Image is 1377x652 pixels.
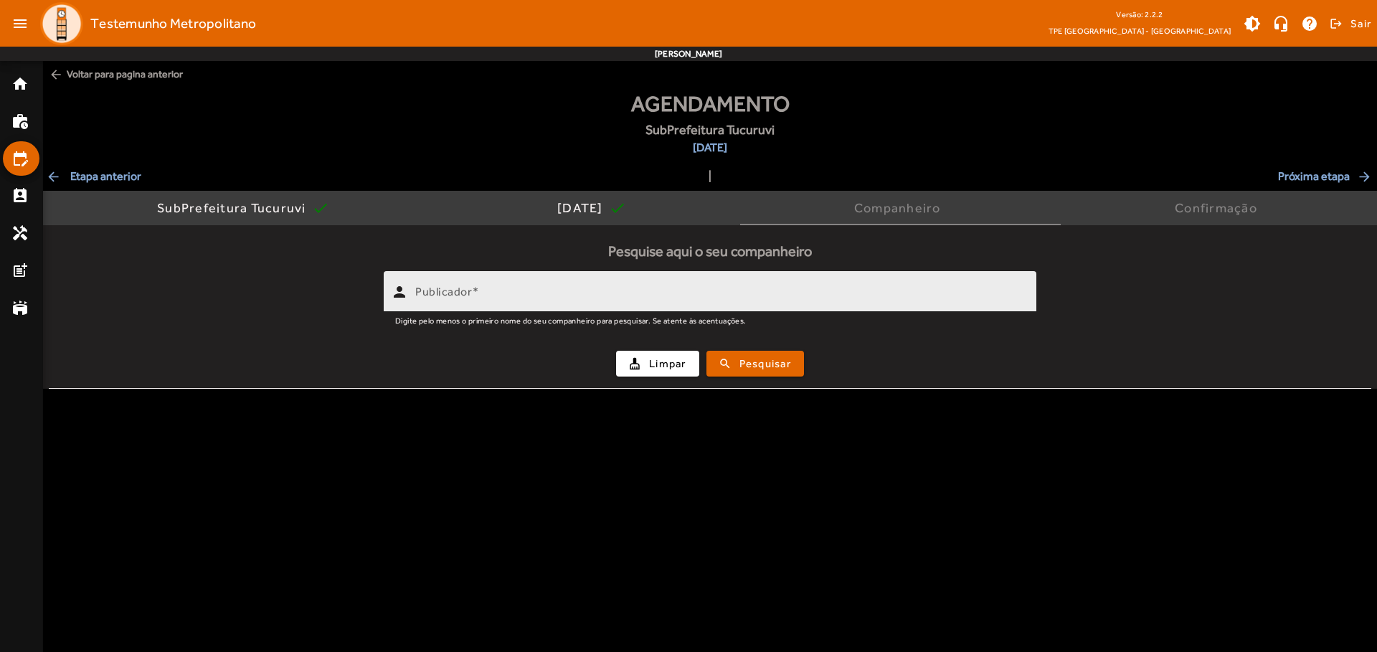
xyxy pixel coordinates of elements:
mat-icon: perm_contact_calendar [11,187,29,204]
span: [DATE] [645,139,775,156]
mat-label: Publicador [415,285,472,298]
span: Limpar [649,356,686,372]
mat-icon: home [11,75,29,93]
span: Etapa anterior [46,168,141,185]
span: Agendamento [631,88,790,120]
span: TPE [GEOGRAPHIC_DATA] - [GEOGRAPHIC_DATA] [1049,24,1231,38]
img: Logo TPE [40,2,83,45]
a: Testemunho Metropolitano [34,2,256,45]
span: Testemunho Metropolitano [90,12,256,35]
mat-icon: arrow_back [49,67,63,82]
mat-icon: arrow_back [46,169,63,184]
mat-icon: edit_calendar [11,150,29,167]
h5: Pesquise aqui o seu companheiro [49,242,1371,260]
div: [DATE] [557,201,609,215]
mat-icon: arrow_forward [1357,169,1374,184]
div: Versão: 2.2.2 [1049,6,1231,24]
mat-icon: handyman [11,225,29,242]
span: Sair [1350,12,1371,35]
div: Confirmação [1175,201,1263,215]
mat-icon: person [391,283,408,301]
mat-icon: check [312,199,329,217]
span: Pesquisar [739,356,791,372]
mat-icon: check [609,199,626,217]
span: Voltar para pagina anterior [43,61,1377,88]
mat-icon: post_add [11,262,29,279]
span: SubPrefeitura Tucuruvi [645,120,775,139]
mat-icon: stadium [11,299,29,316]
mat-hint: Digite pelo menos o primeiro nome do seu companheiro para pesquisar. Se atente às acentuações. [395,312,747,328]
div: Companheiro [854,201,947,215]
mat-icon: menu [6,9,34,38]
span: Próxima etapa [1278,168,1374,185]
div: SubPrefeitura Tucuruvi [157,201,312,215]
mat-icon: work_history [11,113,29,130]
button: Limpar [616,351,699,377]
span: | [709,168,711,185]
button: Sair [1328,13,1371,34]
button: Pesquisar [706,351,804,377]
